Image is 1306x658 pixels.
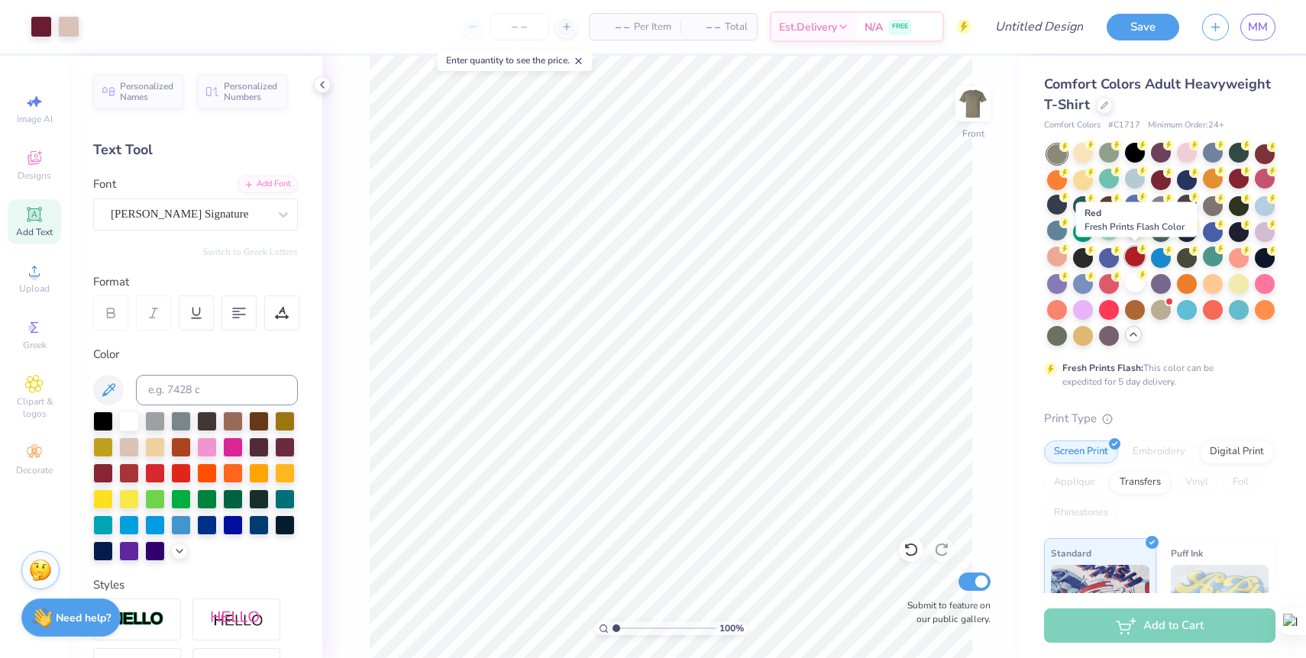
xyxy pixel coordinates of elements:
[719,621,744,635] span: 100 %
[725,19,748,35] span: Total
[8,395,61,420] span: Clipart & logos
[599,19,629,35] span: – –
[1171,545,1203,561] span: Puff Ink
[23,339,47,351] span: Greek
[690,19,720,35] span: – –
[120,81,174,102] span: Personalized Names
[19,282,50,295] span: Upload
[93,140,298,160] div: Text Tool
[17,113,53,125] span: Image AI
[1123,440,1195,463] div: Embroidery
[93,273,299,291] div: Format
[202,246,298,258] button: Switch to Greek Letters
[779,19,837,35] span: Est. Delivery
[111,611,164,628] img: Stroke
[1175,471,1218,494] div: Vinyl
[1148,119,1224,132] span: Minimum Order: 24 +
[1107,14,1179,40] button: Save
[962,127,984,140] div: Front
[1248,18,1268,36] span: MM
[634,19,671,35] span: Per Item
[1051,565,1149,641] img: Standard
[1110,471,1171,494] div: Transfers
[1076,202,1198,237] div: Red
[1200,440,1274,463] div: Digital Print
[1044,119,1101,132] span: Comfort Colors
[18,169,51,182] span: Designs
[892,21,908,32] span: FREE
[1051,545,1091,561] span: Standard
[1044,502,1118,524] div: Rhinestones
[1044,410,1275,427] div: Print Type
[438,50,593,71] div: Enter quantity to see the price.
[1062,361,1250,389] div: This color can be expedited for 5 day delivery.
[1044,75,1271,114] span: Comfort Colors Adult Heavyweight T-Shirt
[210,610,263,629] img: Shadow
[865,19,883,35] span: N/A
[1171,565,1269,641] img: Puff Ink
[224,81,278,102] span: Personalized Numbers
[16,464,53,476] span: Decorate
[1240,14,1275,40] a: MM
[136,375,298,405] input: e.g. 7428 c
[56,611,111,625] strong: Need help?
[93,576,298,594] div: Styles
[1085,221,1185,233] span: Fresh Prints Flash Color
[238,176,298,193] div: Add Font
[1044,471,1105,494] div: Applique
[1044,440,1118,463] div: Screen Print
[93,176,116,193] label: Font
[93,346,298,363] div: Color
[1108,119,1140,132] span: # C1717
[1062,362,1143,374] strong: Fresh Prints Flash:
[490,13,549,40] input: – –
[1223,471,1259,494] div: Foil
[899,598,991,626] label: Submit to feature on our public gallery.
[983,11,1095,42] input: Untitled Design
[958,89,988,119] img: Front
[16,226,53,238] span: Add Text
